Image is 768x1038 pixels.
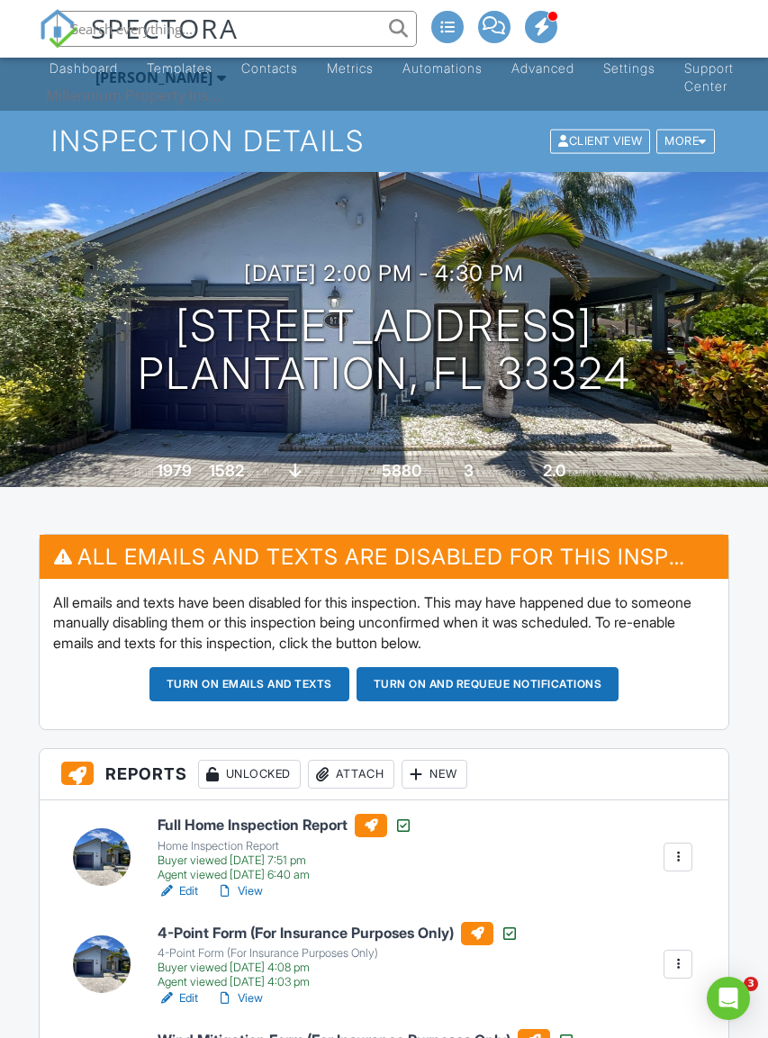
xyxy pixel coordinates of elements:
[158,868,412,882] div: Agent viewed [DATE] 6:40 am
[216,882,263,900] a: View
[476,465,526,479] span: bedrooms
[548,133,655,147] a: Client View
[395,34,490,86] a: Automations (Basic)
[341,465,379,479] span: Lot Size
[95,68,212,86] div: [PERSON_NAME]
[543,461,565,480] div: 2.0
[138,302,631,398] h1: [STREET_ADDRESS] Plantation, FL 33324
[158,922,519,945] h6: 4-Point Form (For Insurance Purposes Only)
[603,60,655,76] div: Settings
[134,465,154,479] span: Built
[677,34,741,104] a: Support Center
[158,839,412,853] div: Home Inspection Report
[158,814,412,882] a: Full Home Inspection Report Home Inspection Report Buyer viewed [DATE] 7:51 pm Agent viewed [DATE...
[308,760,394,789] div: Attach
[327,60,374,76] div: Metrics
[40,749,729,800] h3: Reports
[320,34,381,86] a: Metrics
[158,882,198,900] a: Edit
[684,60,734,94] div: Support Center
[53,592,716,653] p: All emails and texts have been disabled for this inspection. This may have happened due to someon...
[149,667,349,701] button: Turn on emails and texts
[51,125,717,157] h1: Inspection Details
[241,60,298,76] div: Contacts
[158,814,412,837] h6: Full Home Inspection Report
[247,465,272,479] span: sq. ft.
[158,961,519,975] div: Buyer viewed [DATE] 4:08 pm
[550,130,650,154] div: Client View
[40,535,729,579] h3: All emails and texts are disabled for this inspection!
[464,461,474,480] div: 3
[424,465,447,479] span: sq.ft.
[57,11,417,47] input: Search everything...
[46,86,226,104] div: Millennium Property Inspections
[304,465,324,479] span: slab
[511,60,574,76] div: Advanced
[216,989,263,1007] a: View
[158,853,412,868] div: Buyer viewed [DATE] 7:51 pm
[357,667,619,701] button: Turn on and Requeue Notifications
[244,261,524,285] h3: [DATE] 2:00 pm - 4:30 pm
[234,34,305,86] a: Contacts
[656,130,715,154] div: More
[744,977,758,991] span: 3
[568,465,619,479] span: bathrooms
[402,60,483,76] div: Automations
[707,977,750,1020] div: Open Intercom Messenger
[157,461,192,480] div: 1979
[504,34,582,86] a: Advanced
[382,461,421,480] div: 5880
[596,34,663,86] a: Settings
[158,922,519,990] a: 4-Point Form (For Insurance Purposes Only) 4-Point Form (For Insurance Purposes Only) Buyer viewe...
[402,760,467,789] div: New
[209,461,244,480] div: 1582
[158,989,198,1007] a: Edit
[158,946,519,961] div: 4-Point Form (For Insurance Purposes Only)
[198,760,301,789] div: Unlocked
[158,975,519,989] div: Agent viewed [DATE] 4:03 pm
